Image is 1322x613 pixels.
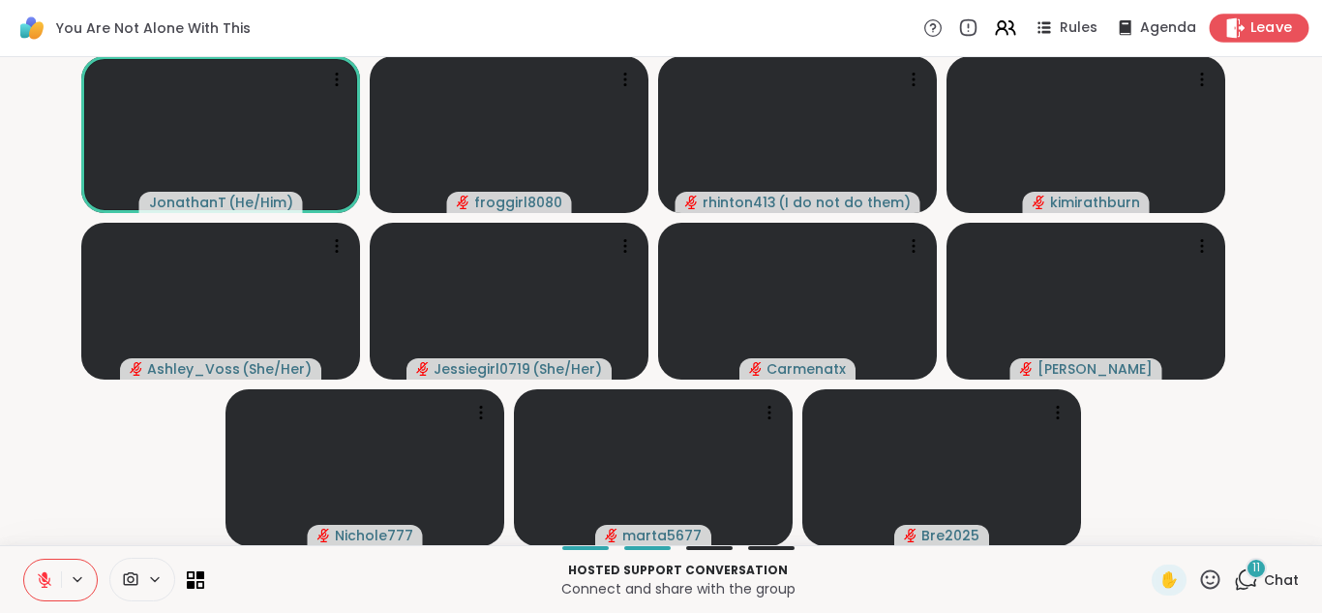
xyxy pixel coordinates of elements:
span: audio-muted [749,362,763,376]
span: audio-muted [317,529,331,542]
span: audio-muted [605,529,618,542]
span: rhinton413 [703,193,776,212]
span: kimirathburn [1050,193,1140,212]
span: ( He/Him ) [228,193,293,212]
span: Carmenatx [766,359,846,379]
span: audio-muted [1033,196,1046,209]
span: audio-muted [130,362,143,376]
span: Ashley_Voss [147,359,240,379]
span: Nichole777 [335,526,413,545]
span: audio-muted [457,196,470,209]
span: audio-muted [904,529,917,542]
span: Agenda [1140,18,1196,38]
span: Bre2025 [921,526,979,545]
span: Jessiegirl0719 [434,359,530,379]
span: audio-muted [1020,362,1034,376]
p: Connect and share with the group [216,579,1140,598]
span: marta5677 [622,526,702,545]
span: audio-muted [685,196,699,209]
span: ✋ [1159,568,1179,592]
p: Hosted support conversation [216,562,1140,579]
span: You Are Not Alone With This [56,18,251,38]
span: Chat [1264,570,1299,590]
span: ( She/Her ) [532,359,602,379]
span: ( She/Her ) [242,359,312,379]
span: ( I do not do them ) [778,193,911,212]
span: Leave [1250,18,1293,39]
span: 11 [1252,560,1260,576]
span: froggirl8080 [474,193,562,212]
span: JonathanT [149,193,226,212]
span: [PERSON_NAME] [1037,359,1153,379]
img: ShareWell Logomark [15,12,48,45]
span: audio-muted [416,362,430,376]
span: Rules [1060,18,1097,38]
